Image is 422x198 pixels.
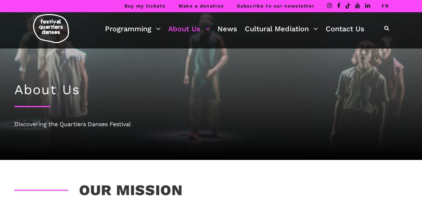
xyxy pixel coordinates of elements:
[33,14,69,43] img: logo-fqd-med
[217,23,237,35] a: News
[14,82,408,98] h1: About Us
[124,3,166,9] a: Buy my tickets
[237,3,314,9] a: Subscribe to our newsletter
[179,3,224,9] a: Make a donation
[105,23,161,35] a: Programming
[326,23,364,35] a: Contact Us
[245,23,318,35] a: Cultural Mediation
[14,120,408,129] div: Discovering the Quartiers Danses Festival
[382,3,389,9] a: FR
[168,23,210,35] a: About Us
